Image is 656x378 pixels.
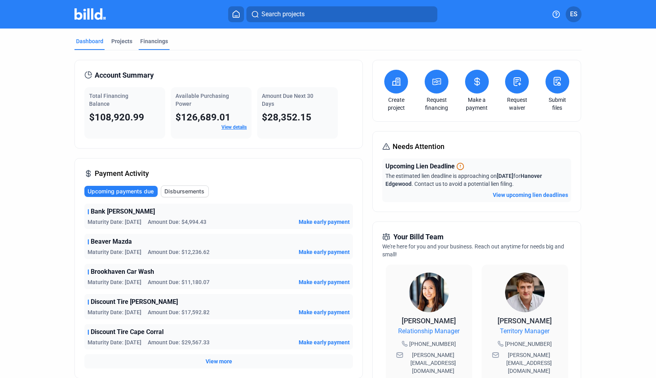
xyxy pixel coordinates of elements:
span: Payment Activity [95,168,149,179]
span: Needs Attention [393,141,444,152]
span: Disbursements [164,187,204,195]
a: Make a payment [463,96,491,112]
span: $126,689.01 [175,112,231,123]
span: Search projects [261,10,305,19]
div: Projects [111,37,132,45]
img: Territory Manager [505,273,545,312]
span: Amount Due Next 30 Days [262,93,313,107]
a: Submit files [543,96,571,112]
span: Amount Due: $4,994.43 [148,218,206,226]
span: Maturity Date: [DATE] [88,338,141,346]
span: Your Billd Team [393,231,444,242]
span: The estimated lien deadline is approaching on for . Contact us to avoid a potential lien filing. [385,173,542,187]
button: Disbursements [161,185,209,197]
span: Maturity Date: [DATE] [88,248,141,256]
span: Upcoming payments due [88,187,154,195]
span: Maturity Date: [DATE] [88,308,141,316]
span: Bank [PERSON_NAME] [91,207,155,216]
a: Request waiver [503,96,531,112]
span: Territory Manager [500,326,549,336]
button: Make early payment [299,338,350,346]
span: [PHONE_NUMBER] [505,340,552,348]
span: Account Summary [95,70,154,81]
button: View more [206,357,232,365]
img: Billd Company Logo [74,8,106,20]
button: ES [566,6,582,22]
span: Amount Due: $29,567.33 [148,338,210,346]
span: $28,352.15 [262,112,311,123]
span: [PERSON_NAME][EMAIL_ADDRESS][DOMAIN_NAME] [405,351,462,375]
button: Make early payment [299,248,350,256]
span: $108,920.99 [89,112,144,123]
button: Make early payment [299,308,350,316]
span: Discount Tire [PERSON_NAME] [91,297,178,307]
span: [PERSON_NAME] [498,317,552,325]
span: Relationship Manager [398,326,460,336]
span: Maturity Date: [DATE] [88,278,141,286]
span: Amount Due: $17,592.82 [148,308,210,316]
span: Upcoming Lien Deadline [385,162,455,171]
a: Create project [382,96,410,112]
span: We're here for you and your business. Reach out anytime for needs big and small! [382,243,564,258]
span: Amount Due: $12,236.62 [148,248,210,256]
span: Maturity Date: [DATE] [88,218,141,226]
span: Discount Tire Cape Corral [91,327,164,337]
button: Make early payment [299,218,350,226]
span: Total Financing Balance [89,93,128,107]
a: Request financing [423,96,450,112]
img: Relationship Manager [409,273,449,312]
span: [DATE] [497,173,513,179]
div: Financings [140,37,168,45]
button: Make early payment [299,278,350,286]
span: Beaver Mazda [91,237,132,246]
span: Amount Due: $11,180.07 [148,278,210,286]
a: View details [221,124,247,130]
button: Search projects [246,6,437,22]
span: Available Purchasing Power [175,93,229,107]
span: [PHONE_NUMBER] [409,340,456,348]
span: Brookhaven Car Wash [91,267,154,277]
button: View upcoming lien deadlines [493,191,568,199]
span: ES [570,10,578,19]
div: Dashboard [76,37,103,45]
button: Upcoming payments due [84,186,158,197]
span: [PERSON_NAME] [402,317,456,325]
span: [PERSON_NAME][EMAIL_ADDRESS][DOMAIN_NAME] [501,351,558,375]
